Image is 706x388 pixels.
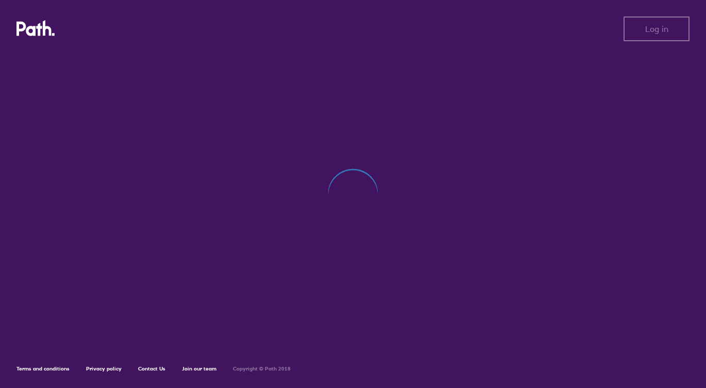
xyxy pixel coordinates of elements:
a: Privacy policy [86,365,122,372]
a: Terms and conditions [16,365,70,372]
span: Log in [645,24,668,33]
button: Log in [624,16,690,41]
a: Contact Us [138,365,165,372]
a: Join our team [182,365,216,372]
h6: Copyright © Path 2018 [233,366,291,372]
